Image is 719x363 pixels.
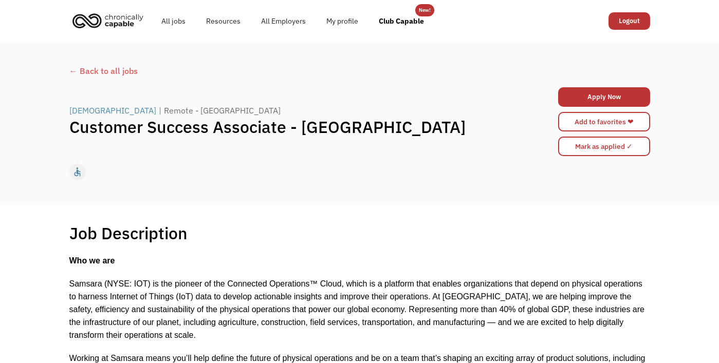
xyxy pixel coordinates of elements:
[558,87,650,107] a: Apply Now
[69,256,115,265] strong: Who we are
[316,5,368,37] a: My profile
[159,104,161,117] div: |
[69,104,156,117] div: [DEMOGRAPHIC_DATA]
[69,65,650,77] a: ← Back to all jobs
[558,137,650,156] input: Mark as applied ✓
[419,4,431,16] div: New!
[368,5,434,37] a: Club Capable
[69,117,505,137] h1: Customer Success Associate - [GEOGRAPHIC_DATA]
[69,223,188,243] h1: Job Description
[69,9,151,32] a: home
[164,104,281,117] div: Remote - [GEOGRAPHIC_DATA]
[69,9,146,32] img: Chronically Capable logo
[251,5,316,37] a: All Employers
[196,5,251,37] a: Resources
[558,134,650,159] form: Mark as applied form
[609,12,650,30] a: Logout
[69,279,644,339] span: Samsara (NYSE: IOT) is the pioneer of the Connected Operations™ Cloud, which is a platform that e...
[151,5,196,37] a: All jobs
[69,104,283,117] a: [DEMOGRAPHIC_DATA]|Remote - [GEOGRAPHIC_DATA]
[558,112,650,131] a: Add to favorites ❤
[72,164,83,180] div: accessible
